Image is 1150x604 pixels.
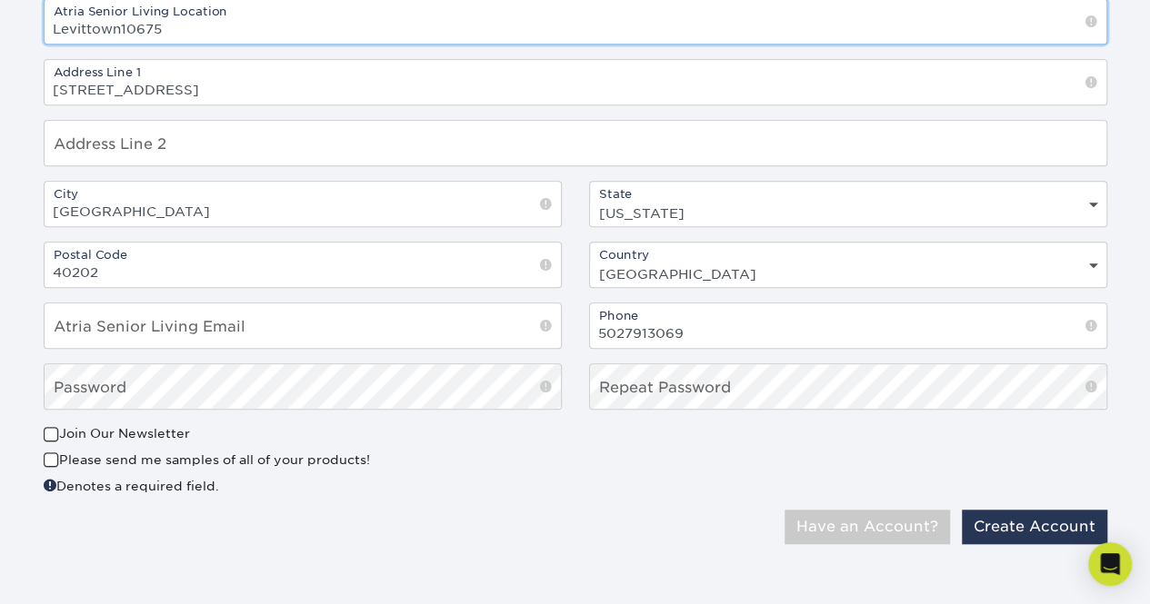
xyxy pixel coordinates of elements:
iframe: reCAPTCHA [831,424,1075,487]
button: Create Account [962,510,1107,544]
div: Denotes a required field. [44,476,562,495]
label: Please send me samples of all of your products! [44,451,370,469]
label: Join Our Newsletter [44,424,190,442]
button: Have an Account? [785,510,950,544]
div: Open Intercom Messenger [1088,542,1132,586]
